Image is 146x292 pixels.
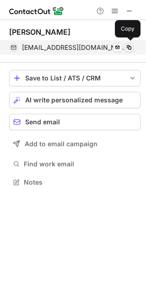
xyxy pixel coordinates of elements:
span: Send email [25,118,60,126]
button: AI write personalized message [9,92,141,108]
span: [EMAIL_ADDRESS][DOMAIN_NAME] [22,43,127,52]
span: AI write personalized message [25,96,123,104]
span: Notes [24,178,137,186]
button: Add to email campaign [9,136,141,152]
div: Save to List / ATS / CRM [25,74,124,82]
button: save-profile-one-click [9,70,141,86]
button: Notes [9,176,141,189]
button: Find work email [9,158,141,170]
img: ContactOut v5.3.10 [9,5,64,16]
div: [PERSON_NAME] [9,27,70,37]
span: Find work email [24,160,137,168]
button: Send email [9,114,141,130]
span: Add to email campaign [25,140,97,148]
